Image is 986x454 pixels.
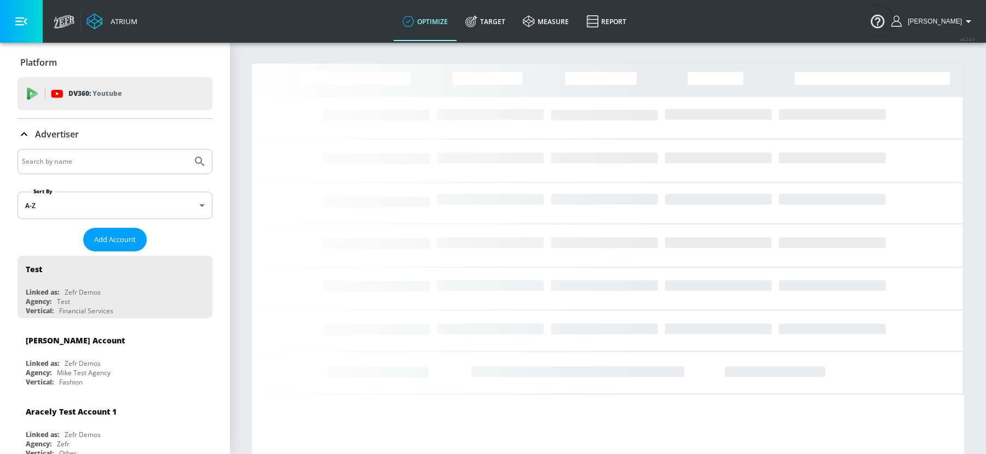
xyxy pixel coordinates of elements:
[26,306,54,315] div: Vertical:
[20,56,57,68] p: Platform
[18,192,212,219] div: A-Z
[65,430,101,439] div: Zefr Demos
[578,2,635,41] a: Report
[26,359,59,368] div: Linked as:
[65,359,101,368] div: Zefr Demos
[57,368,111,377] div: Mike Test Agency
[26,430,59,439] div: Linked as:
[26,377,54,387] div: Vertical:
[18,256,212,318] div: TestLinked as:Zefr DemosAgency:TestVertical:Financial Services
[862,5,893,36] button: Open Resource Center
[26,335,125,346] div: [PERSON_NAME] Account
[18,327,212,389] div: [PERSON_NAME] AccountLinked as:Zefr DemosAgency:Mike Test AgencyVertical:Fashion
[26,264,42,274] div: Test
[26,439,51,449] div: Agency:
[26,406,117,417] div: Aracely Test Account 1
[26,297,51,306] div: Agency:
[59,377,83,387] div: Fashion
[31,188,55,195] label: Sort By
[18,77,212,110] div: DV360: Youtube
[94,233,136,246] span: Add Account
[960,36,975,42] span: v 4.24.0
[59,306,113,315] div: Financial Services
[18,119,212,150] div: Advertiser
[891,15,975,28] button: [PERSON_NAME]
[18,47,212,78] div: Platform
[457,2,514,41] a: Target
[35,128,79,140] p: Advertiser
[83,228,147,251] button: Add Account
[903,18,962,25] span: login as: samantha.yip@zefr.com
[22,154,188,169] input: Search by name
[514,2,578,41] a: measure
[26,288,59,297] div: Linked as:
[57,439,70,449] div: Zefr
[68,88,122,100] p: DV360:
[106,16,137,26] div: Atrium
[394,2,457,41] a: optimize
[87,13,137,30] a: Atrium
[93,88,122,99] p: Youtube
[57,297,70,306] div: Test
[26,368,51,377] div: Agency:
[65,288,101,297] div: Zefr Demos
